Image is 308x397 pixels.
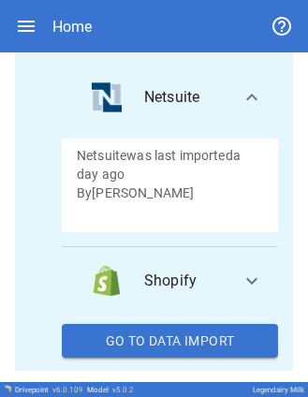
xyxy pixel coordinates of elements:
[87,386,134,394] div: Model
[52,386,83,394] span: v 6.0.109
[62,56,278,139] button: data_logoNetsuite
[4,385,11,392] img: Drivepoint
[92,266,122,296] img: data_logo
[92,82,122,112] img: data_logo
[15,386,83,394] div: Drivepoint
[241,86,263,109] span: expand_more
[241,270,263,292] span: expand_more
[112,386,134,394] span: v 5.0.2
[77,146,263,184] p: Netsuite was last imported a day ago
[253,386,304,394] div: Legendairy Milk
[62,247,278,315] button: data_logoShopify
[52,18,92,36] div: Home
[144,86,226,109] span: Netsuite
[77,184,263,202] p: By [PERSON_NAME]
[62,324,278,358] button: Go To Data Import
[144,270,226,292] span: Shopify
